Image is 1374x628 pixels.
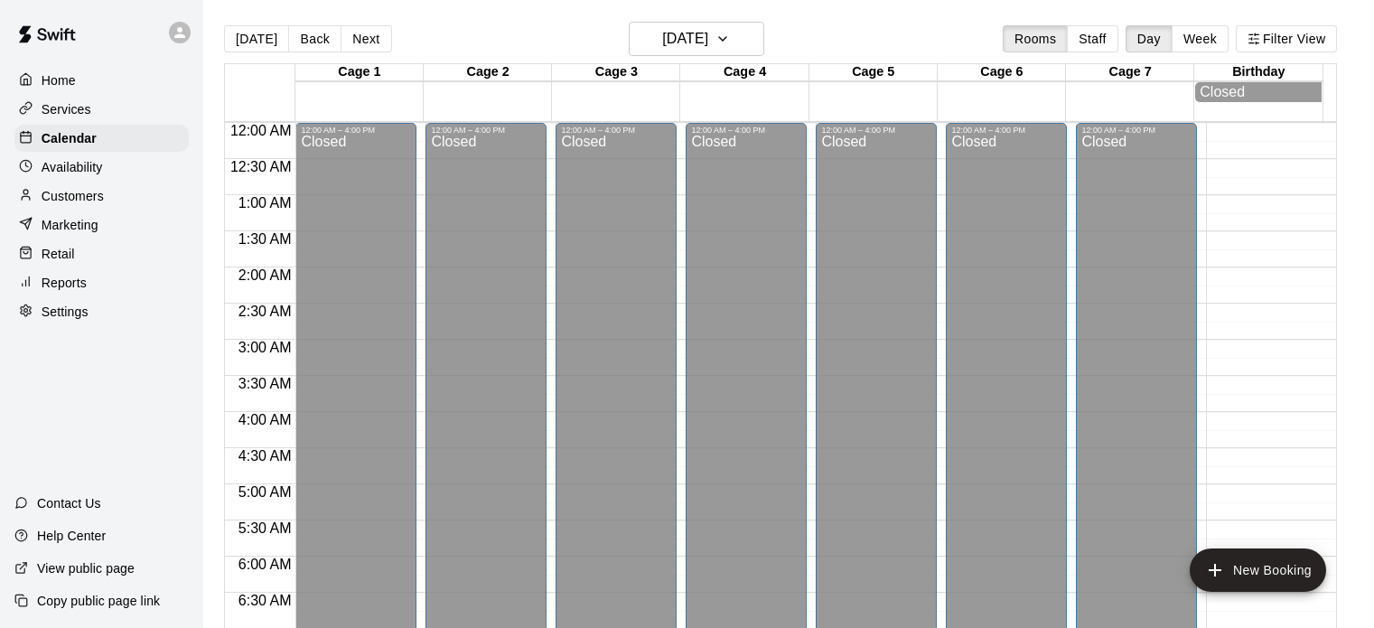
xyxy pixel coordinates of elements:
[691,126,801,135] div: 12:00 AM – 4:00 PM
[234,340,296,355] span: 3:00 AM
[14,96,189,123] a: Services
[1081,126,1192,135] div: 12:00 AM – 4:00 PM
[561,126,671,135] div: 12:00 AM – 4:00 PM
[821,126,931,135] div: 12:00 AM – 4:00 PM
[226,159,296,174] span: 12:30 AM
[1067,25,1118,52] button: Staff
[424,64,552,81] div: Cage 2
[234,304,296,319] span: 2:30 AM
[680,64,809,81] div: Cage 4
[234,593,296,608] span: 6:30 AM
[552,64,680,81] div: Cage 3
[37,559,135,577] p: View public page
[42,71,76,89] p: Home
[431,126,541,135] div: 12:00 AM – 4:00 PM
[42,216,98,234] p: Marketing
[14,211,189,239] a: Marketing
[288,25,341,52] button: Back
[14,298,189,325] a: Settings
[1190,548,1326,592] button: add
[37,527,106,545] p: Help Center
[234,195,296,211] span: 1:00 AM
[42,158,103,176] p: Availability
[37,494,101,512] p: Contact Us
[1194,64,1323,81] div: Birthday
[1003,25,1068,52] button: Rooms
[14,183,189,210] a: Customers
[42,274,87,292] p: Reports
[1236,25,1337,52] button: Filter View
[662,26,708,52] h6: [DATE]
[295,64,424,81] div: Cage 1
[301,126,411,135] div: 12:00 AM – 4:00 PM
[14,154,189,181] a: Availability
[14,269,189,296] a: Reports
[234,231,296,247] span: 1:30 AM
[951,126,1061,135] div: 12:00 AM – 4:00 PM
[14,67,189,94] a: Home
[341,25,391,52] button: Next
[42,245,75,263] p: Retail
[234,520,296,536] span: 5:30 AM
[14,125,189,152] a: Calendar
[234,448,296,464] span: 4:30 AM
[234,267,296,283] span: 2:00 AM
[42,100,91,118] p: Services
[629,22,764,56] button: [DATE]
[226,123,296,138] span: 12:00 AM
[37,592,160,610] p: Copy public page link
[1126,25,1173,52] button: Day
[809,64,938,81] div: Cage 5
[234,376,296,391] span: 3:30 AM
[1066,64,1194,81] div: Cage 7
[234,557,296,572] span: 6:00 AM
[42,303,89,321] p: Settings
[224,25,289,52] button: [DATE]
[1200,84,1317,100] div: Closed
[14,240,189,267] a: Retail
[1172,25,1229,52] button: Week
[234,484,296,500] span: 5:00 AM
[938,64,1066,81] div: Cage 6
[42,129,97,147] p: Calendar
[42,187,104,205] p: Customers
[234,412,296,427] span: 4:00 AM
